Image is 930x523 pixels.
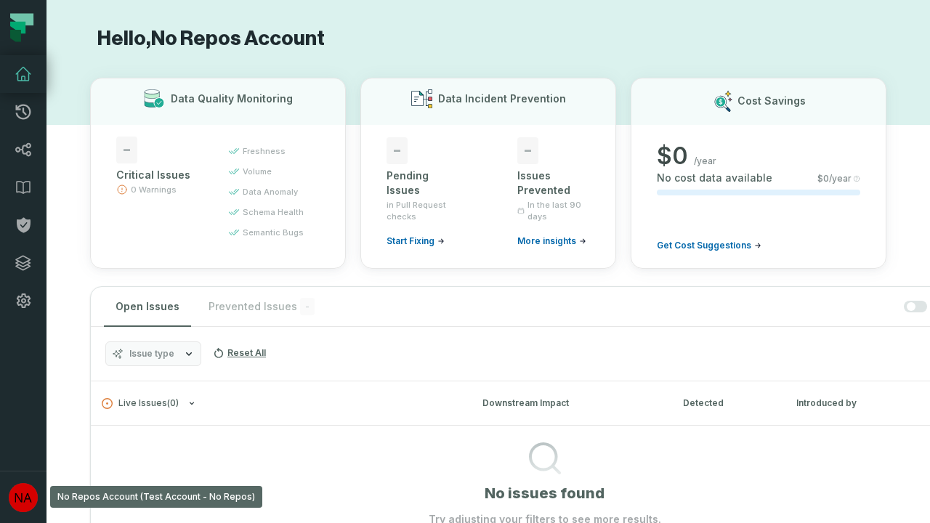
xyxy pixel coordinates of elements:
h1: Hello, No Repos Account [90,26,886,52]
button: Live Issues(0) [102,398,456,409]
img: avatar of No Repos Account [9,483,38,512]
span: in Pull Request checks [387,199,459,222]
span: data anomaly [243,186,298,198]
a: More insights [517,235,586,247]
div: Issues Prevented [517,169,590,198]
h3: Data Quality Monitoring [171,92,293,106]
span: schema health [243,206,304,218]
button: Data Incident Prevention-Pending Issuesin Pull Request checksStart Fixing-Issues PreventedIn the ... [360,78,616,269]
h3: Data Incident Prevention [438,92,566,106]
div: Pending Issues [387,169,459,198]
span: freshness [243,145,286,157]
span: semantic bugs [243,227,304,238]
a: Start Fixing [387,235,445,247]
button: Open Issues [104,287,191,326]
span: 0 Warnings [131,184,177,195]
div: Detected [683,397,770,410]
button: Reset All [207,341,272,365]
span: No cost data available [657,171,772,185]
button: Cost Savings$0/yearNo cost data available$0/yearGet Cost Suggestions [631,78,886,269]
span: More insights [517,235,576,247]
span: Live Issues ( 0 ) [102,398,179,409]
button: Data Quality Monitoring-Critical Issues0 Warningsfreshnessvolumedata anomalyschema healthsemantic... [90,78,346,269]
span: Get Cost Suggestions [657,240,751,251]
a: Get Cost Suggestions [657,240,761,251]
span: volume [243,166,272,177]
span: - [517,137,538,164]
span: /year [694,155,716,167]
span: - [116,137,137,163]
h3: Cost Savings [737,94,806,108]
span: - [387,137,408,164]
span: Start Fixing [387,235,434,247]
div: Downstream Impact [482,397,657,410]
h1: No issues found [485,483,604,503]
span: Issue type [129,348,174,360]
div: Introduced by [796,397,927,410]
span: In the last 90 days [527,199,590,222]
button: Issue type [105,341,201,366]
span: $ 0 [657,142,688,171]
div: Critical Issues [116,168,202,182]
div: No Repos Account (Test Account - No Repos) [50,486,262,508]
span: $ 0 /year [817,173,852,185]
